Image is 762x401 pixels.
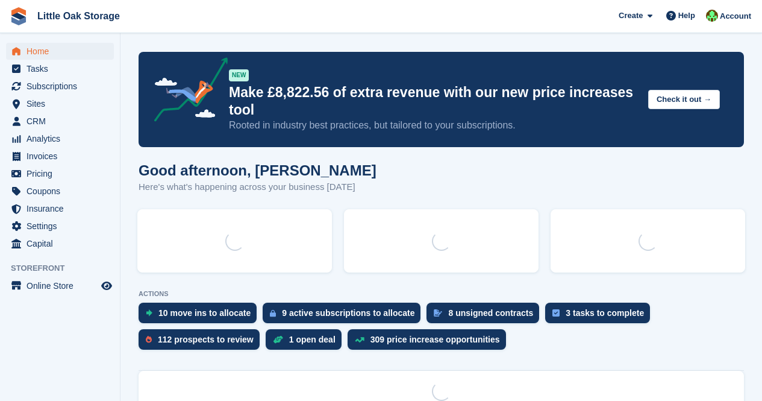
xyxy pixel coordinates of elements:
img: Michael Aujla [706,10,718,22]
p: Here's what's happening across your business [DATE] [139,180,376,194]
a: 9 active subscriptions to allocate [263,303,426,329]
a: Little Oak Storage [33,6,125,26]
a: menu [6,60,114,77]
span: Settings [27,218,99,235]
span: Help [678,10,695,22]
a: menu [6,113,114,130]
a: menu [6,218,114,235]
a: menu [6,165,114,182]
img: stora-icon-8386f47178a22dfd0bd8f6a31ec36ba5ce8667c1dd55bd0f319d3a0aa187defe.svg [10,7,28,25]
span: Home [27,43,99,60]
img: move_ins_to_allocate_icon-fdf77a2bb77ea45bf5b3d319d69a93e2d87916cf1d5bf7949dd705db3b84f3ca.svg [146,309,152,317]
span: Subscriptions [27,78,99,95]
a: 1 open deal [266,329,348,356]
a: menu [6,95,114,112]
img: price_increase_opportunities-93ffe204e8149a01c8c9dc8f82e8f89637d9d84a8eef4429ea346261dce0b2c0.svg [355,337,364,343]
a: 112 prospects to review [139,329,266,356]
div: 112 prospects to review [158,335,254,344]
span: Capital [27,235,99,252]
div: 1 open deal [289,335,336,344]
a: 309 price increase opportunities [348,329,512,356]
span: Account [720,10,751,22]
div: 3 tasks to complete [566,308,644,318]
a: menu [6,183,114,200]
div: 8 unsigned contracts [448,308,533,318]
span: CRM [27,113,99,130]
div: 10 move ins to allocate [158,308,251,318]
p: ACTIONS [139,290,744,298]
a: menu [6,200,114,217]
a: Preview store [99,279,114,293]
a: menu [6,130,114,147]
a: menu [6,235,114,252]
span: Online Store [27,277,99,294]
div: 309 price increase opportunities [370,335,500,344]
a: menu [6,78,114,95]
img: price-adjustments-announcement-icon-8257ccfd72463d97f412b2fc003d46551f7dbcb40ab6d574587a9cd5c0d94... [144,57,228,126]
p: Make £8,822.56 of extra revenue with our new price increases tool [229,84,639,119]
a: 8 unsigned contracts [426,303,545,329]
span: Create [619,10,643,22]
a: menu [6,148,114,165]
img: task-75834270c22a3079a89374b754ae025e5fb1db73e45f91037f5363f120a921f8.svg [552,309,560,317]
img: deal-1b604bf984904fb50ccaf53a9ad4b4a5d6e5aea283cecdc64d6e3604feb123c2.svg [273,335,283,344]
span: Storefront [11,262,120,274]
span: Pricing [27,165,99,182]
img: active_subscription_to_allocate_icon-d502201f5373d7db506a760aba3b589e785aa758c864c3986d89f69b8ff3... [270,309,276,317]
img: prospect-51fa495bee0391a8d652442698ab0144808aea92771e9ea1ae160a38d050c398.svg [146,336,152,343]
span: Tasks [27,60,99,77]
a: menu [6,43,114,60]
a: 3 tasks to complete [545,303,656,329]
span: Coupons [27,183,99,200]
a: menu [6,277,114,294]
div: NEW [229,69,249,81]
a: 10 move ins to allocate [139,303,263,329]
span: Invoices [27,148,99,165]
button: Check it out → [648,90,720,110]
span: Sites [27,95,99,112]
div: 9 active subscriptions to allocate [282,308,414,318]
h1: Good afternoon, [PERSON_NAME] [139,162,376,178]
p: Rooted in industry best practices, but tailored to your subscriptions. [229,119,639,132]
img: contract_signature_icon-13c848040528278c33f63329250d36e43548de30e8caae1d1a13099fd9432cc5.svg [434,309,442,317]
span: Insurance [27,200,99,217]
span: Analytics [27,130,99,147]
